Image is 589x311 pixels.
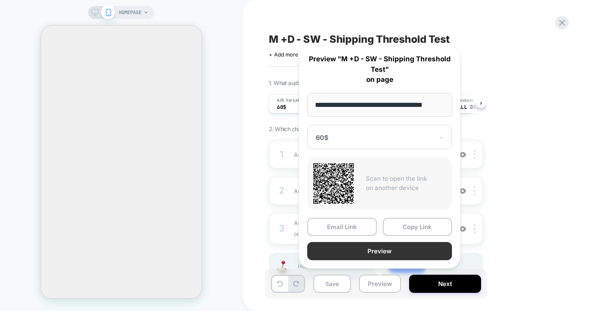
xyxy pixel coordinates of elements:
[277,104,286,110] span: 60$
[359,275,401,293] button: Preview
[277,98,306,103] span: A/B Variation
[313,275,351,293] button: Save
[474,150,475,159] img: close
[307,242,452,260] button: Preview
[269,125,374,132] span: 2. Which changes the experience contains?
[474,186,475,195] img: close
[278,183,286,199] div: 2
[269,33,450,45] span: M +D - SW - Shipping Threshold Test
[458,98,474,103] span: Devices
[269,79,395,86] span: 1. What audience and where will the experience run?
[409,275,481,293] button: Next
[383,218,452,236] button: Copy Link
[274,261,290,273] img: Joystick
[307,54,452,85] p: Preview "M +D - SW - Shipping Threshold Test" on page
[474,224,475,233] img: close
[278,146,286,163] div: 1
[119,6,141,19] span: HOMEPAGE
[307,218,377,236] button: Email Link
[278,221,286,237] div: 3
[458,104,492,110] span: ALL DEVICES
[366,174,446,192] p: Scan to open the link on another device
[269,51,309,58] span: + Add more info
